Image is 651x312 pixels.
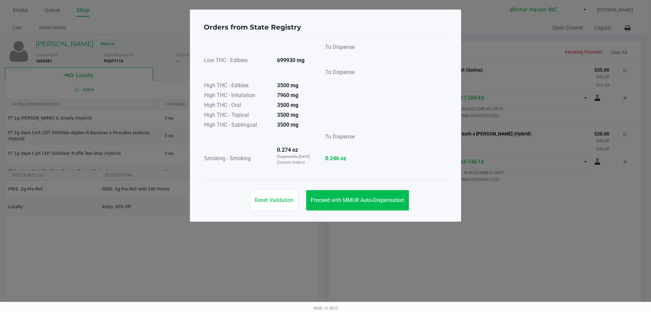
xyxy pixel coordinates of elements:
[277,122,298,128] strong: 3500 mg
[311,197,405,203] span: Proceed with MMUR Auto-Dispensation
[204,81,272,91] td: High THC - Edibles
[277,154,314,165] p: Dispensable [DATE] (Current Orders)
[277,102,298,108] strong: 3500 mg
[204,56,272,66] td: Low THC - Edibles
[277,92,298,98] strong: 7960 mg
[204,101,272,111] td: High THC - Oral
[204,111,272,121] td: High THC - Topical
[320,130,355,146] td: To Dispense
[320,66,355,81] td: To Dispense
[277,82,298,89] strong: 3500 mg
[313,306,338,311] span: Web: v1.40.0
[277,147,298,153] strong: 0.274 oz
[277,57,304,63] strong: 699930 mg
[204,22,301,32] h4: Orders from State Registry
[204,121,272,130] td: High THC - Sublingual
[306,190,409,210] button: Proceed with MMUR Auto-Dispensation
[255,197,294,203] span: Reset Validation
[250,190,298,210] button: Reset Validation
[325,154,355,163] strong: 0.246 oz
[204,91,272,101] td: High THC - Inhalation
[277,112,298,118] strong: 3500 mg
[320,41,355,56] td: To Dispense
[204,146,272,172] td: Smoking - Smoking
